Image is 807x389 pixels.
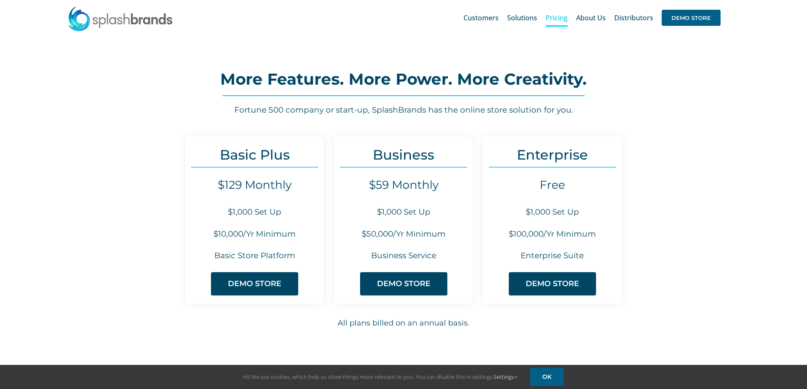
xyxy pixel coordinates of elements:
[334,229,473,240] h6: $50,000/Yr Minimum
[507,14,537,21] span: Solutions
[483,207,622,218] h6: $1,000 Set Up
[185,250,324,262] h6: Basic Store Platform
[185,178,324,192] h4: $129 Monthly
[509,272,596,295] a: DEMO STORE
[546,4,568,31] a: Pricing
[576,14,606,21] span: About Us
[614,14,653,21] span: Distributors
[483,178,622,192] h4: Free
[228,279,281,288] span: DEMO STORE
[334,207,473,218] h6: $1,000 Set Up
[377,279,430,288] span: DEMO STORE
[107,105,700,116] h6: Fortune 500 company or start-up, SplashBrands has the online store solution for you.
[614,4,653,31] a: Distributors
[526,279,579,288] span: DEMO STORE
[662,4,721,31] a: DEMO STORE
[483,147,622,163] h3: Enterprise
[67,6,173,31] img: SplashBrands.com Logo
[483,250,622,262] h6: Enterprise Suite
[546,14,568,21] span: Pricing
[483,229,622,240] h6: $100,000/Yr Minimum
[360,272,447,295] a: DEMO STORE
[185,147,324,163] h3: Basic Plus
[662,10,721,26] span: DEMO STORE
[243,373,517,381] span: Hi! We use cookies, which help us show things more relevant to you. You can disable this in setti...
[463,4,499,31] a: Customers
[185,207,324,218] h6: $1,000 Set Up
[185,229,324,240] h6: $10,000/Yr Minimum
[494,373,517,381] a: Settings
[334,178,473,192] h4: $59 Monthly
[463,4,721,31] nav: Main Menu
[107,317,700,329] h6: All plans billed on an annual basis.
[530,368,564,386] a: OK
[107,71,700,88] h2: More Features. More Power. More Creativity.
[211,272,298,295] a: DEMO STORE
[334,250,473,262] h6: Business Service
[334,147,473,163] h3: Business
[463,14,499,21] span: Customers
